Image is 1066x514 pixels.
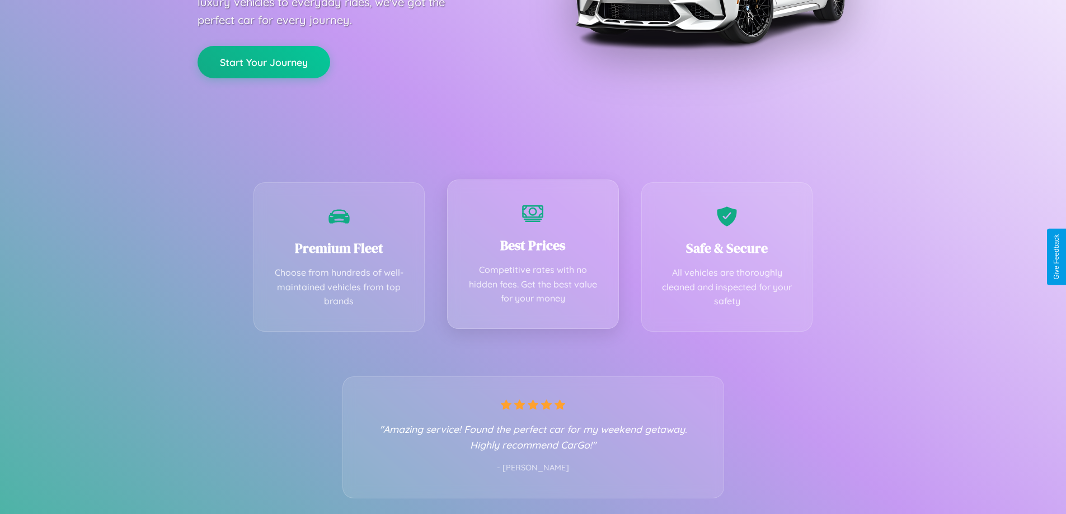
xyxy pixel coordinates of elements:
button: Start Your Journey [198,46,330,78]
iframe: Intercom live chat [11,476,38,503]
h3: Safe & Secure [659,239,796,257]
p: - [PERSON_NAME] [365,461,701,475]
p: All vehicles are thoroughly cleaned and inspected for your safety [659,266,796,309]
div: Give Feedback [1053,234,1060,280]
p: Competitive rates with no hidden fees. Get the best value for your money [464,263,602,306]
p: "Amazing service! Found the perfect car for my weekend getaway. Highly recommend CarGo!" [365,421,701,452]
p: Choose from hundreds of well-maintained vehicles from top brands [271,266,408,309]
h3: Premium Fleet [271,239,408,257]
h3: Best Prices [464,236,602,254]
